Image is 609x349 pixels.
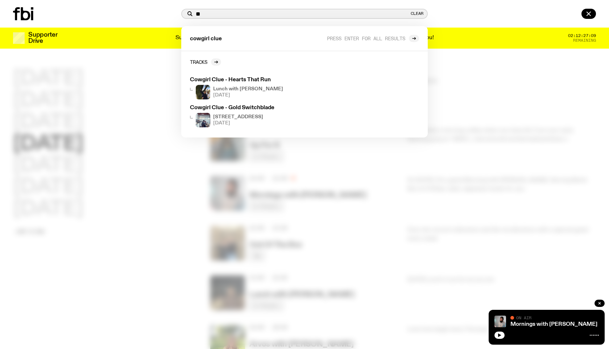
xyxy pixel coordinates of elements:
span: Remaining [573,38,596,42]
a: Mornings with [PERSON_NAME] [510,321,597,327]
p: Supporter Drive 2025: Shaping the future of our city’s music, arts, and culture - with the help o... [175,35,434,41]
img: Kana Frazer is smiling at the camera with her head tilted slightly to her left. She wears big bla... [494,316,506,327]
h3: Cowgirl Clue - Hearts That Run [190,77,323,83]
h4: Lunch with [PERSON_NAME] [213,87,283,91]
span: cowgirl clue [190,36,222,42]
a: Cowgirl Clue - Gold SwitchbladePat sits at a dining table with his profile facing the camera. Rhe... [187,102,326,130]
img: Pat sits at a dining table with his profile facing the camera. Rhea sits to his left facing the c... [196,113,210,127]
h4: [STREET_ADDRESS] [213,115,263,119]
a: Press enter for all results [327,35,419,42]
span: [DATE] [213,93,283,98]
span: [DATE] [213,121,263,126]
button: Clear [411,12,423,16]
span: On Air [516,315,531,320]
a: Tracks [190,58,221,66]
a: Cowgirl Clue - Hearts That RunLunch with [PERSON_NAME][DATE] [187,74,326,102]
h3: Cowgirl Clue - Gold Switchblade [190,105,323,111]
span: Press enter for all results [327,36,405,41]
span: 02:12:27:09 [568,34,596,38]
h3: Supporter Drive [28,32,57,44]
h2: Tracks [190,59,207,65]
